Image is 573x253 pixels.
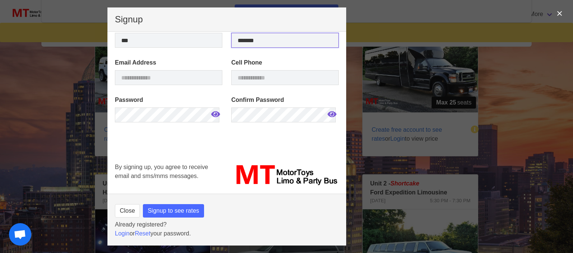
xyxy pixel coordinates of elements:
img: MT_logo_name.png [231,163,339,187]
a: Reset [135,230,150,237]
label: Confirm Password [231,96,339,104]
a: Login [115,230,129,237]
div: By signing up, you agree to receive email and sms/mms messages. [110,158,227,192]
div: Open chat [9,223,31,246]
label: Password [115,96,222,104]
p: Already registered? [115,220,339,229]
button: Signup to see rates [143,204,204,218]
label: Email Address [115,58,222,67]
p: or your password. [115,229,339,238]
iframe: reCAPTCHA [115,133,228,189]
p: Signup [115,15,339,24]
button: Close [115,204,140,218]
label: Cell Phone [231,58,339,67]
span: Signup to see rates [148,206,199,215]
